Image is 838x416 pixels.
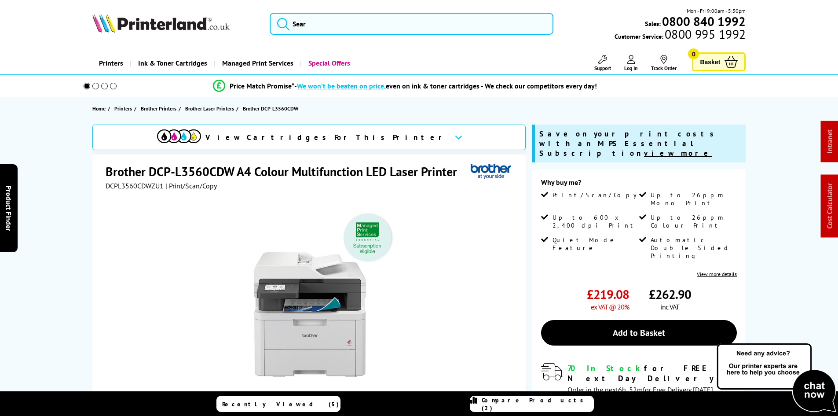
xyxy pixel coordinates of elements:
a: 0800 840 1992 [661,17,746,26]
span: 0800 995 1992 [663,30,746,38]
a: Support [594,55,611,71]
span: 6h, 52m [618,385,643,394]
span: Brother Laser Printers [185,104,234,113]
a: Recently Viewed (5) [216,396,340,412]
span: Brother Printers [141,104,176,113]
a: Ink & Toner Cartridges [130,52,214,74]
span: Automatic Double Sided Printing [651,236,735,260]
input: Sear [270,13,553,35]
a: Brother Printers [141,104,179,113]
u: view more [644,148,712,158]
span: Printers [114,104,132,113]
a: Log In [624,55,638,71]
span: Log In [624,65,638,71]
h1: Brother DCP-L3560CDW A4 Colour Multifunction LED Laser Printer [106,163,466,180]
span: Up to 26ppm Colour Print [651,214,735,229]
div: - even on ink & toner cartridges - We check our competitors every day! [294,81,597,90]
span: Up to 26ppm Mono Print [651,191,735,207]
img: View Cartridges [157,129,201,143]
li: modal_Promise [72,78,739,94]
div: Why buy me? [541,178,737,191]
span: Quiet Mode Feature [553,236,637,252]
span: Print/Scan/Copy [553,191,643,199]
span: Basket [700,56,720,68]
span: Support [594,65,611,71]
img: Open Live Chat window [715,342,838,414]
a: Special Offers [300,52,357,74]
span: £262.90 [649,286,691,302]
span: Price Match Promise* [230,81,294,90]
a: Printers [114,104,134,113]
span: Up to 600 x 2,400 dpi Print [553,214,637,229]
a: Printerland Logo [92,13,259,34]
span: Ink & Toner Cartridges [138,52,207,74]
span: Compare Products (2) [482,396,593,412]
a: Add to Basket [541,320,737,346]
span: Sales: [645,19,661,28]
span: Order in the next for Free Delivery [DATE] 29 September! [567,385,713,404]
span: £219.08 [587,286,629,302]
a: View more details [697,271,737,277]
a: Brother Laser Printers [185,104,236,113]
span: 70 In Stock [567,363,644,373]
span: Customer Service: [615,30,746,40]
a: Intranet [825,130,834,154]
div: for FREE Next Day Delivery [567,363,737,383]
span: We won’t be beaten on price, [297,81,386,90]
a: Home [92,104,108,113]
b: 0800 840 1992 [662,13,746,29]
span: View Cartridges For This Printer [205,133,447,142]
span: Product Finder [4,185,13,231]
span: Save on your print costs with an MPS Essential Subscription [539,129,718,158]
div: modal_delivery [541,363,737,404]
span: DCPL3560CDWZU1 [106,181,164,190]
a: Track Order [651,55,677,71]
img: Brother [471,163,511,180]
a: Compare Products (2) [470,396,594,412]
span: | Print/Scan/Copy [165,181,217,190]
span: ex VAT @ 20% [591,302,629,311]
a: Cost Calculator [825,184,834,229]
span: inc VAT [661,302,679,311]
a: Printers [92,52,130,74]
a: Brother DCP-L3560CDW [243,104,300,113]
span: Recently Viewed (5) [222,400,339,408]
span: Mon - Fri 9:00am - 5:30pm [687,7,746,15]
span: Home [92,104,106,113]
img: Printerland Logo [92,13,230,33]
a: Basket 0 [692,52,746,71]
span: Brother DCP-L3560CDW [243,104,298,113]
a: Managed Print Services [214,52,300,74]
img: Brother DCP-L3560CDW [224,208,396,380]
span: 0 [688,48,699,59]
